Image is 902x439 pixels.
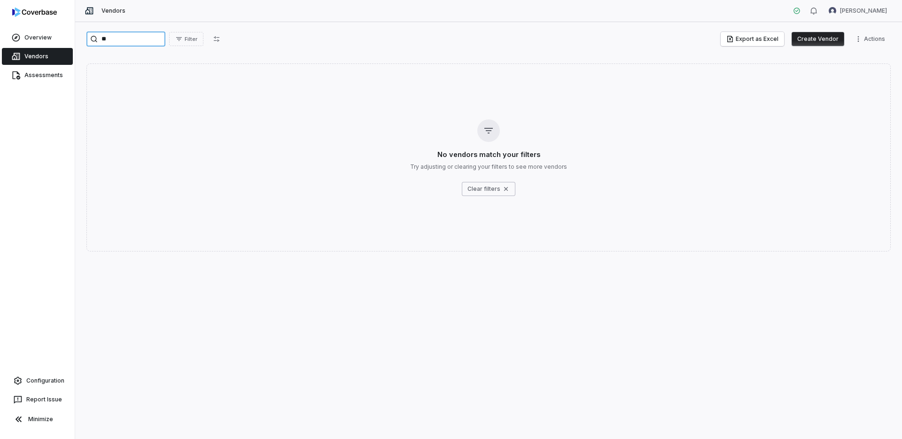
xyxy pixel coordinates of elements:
button: Minimize [4,410,71,429]
span: [PERSON_NAME] [840,7,887,15]
a: Vendors [2,48,73,65]
a: Assessments [2,67,73,84]
span: Vendors [101,7,125,15]
a: Configuration [4,372,71,389]
button: Filter [169,32,203,46]
button: Fernando Pereira avatar[PERSON_NAME] [823,4,893,18]
button: More actions [852,32,891,46]
button: Clear filters [462,182,515,196]
button: Report Issue [4,391,71,408]
a: Overview [2,29,73,46]
img: logo-D7KZi-bG.svg [12,8,57,17]
button: Create Vendor [792,32,844,46]
span: Filter [185,36,197,43]
p: Try adjusting or clearing your filters to see more vendors [410,163,567,171]
button: Export as Excel [721,32,784,46]
h3: No vendors match your filters [437,149,540,159]
img: Fernando Pereira avatar [829,7,836,15]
